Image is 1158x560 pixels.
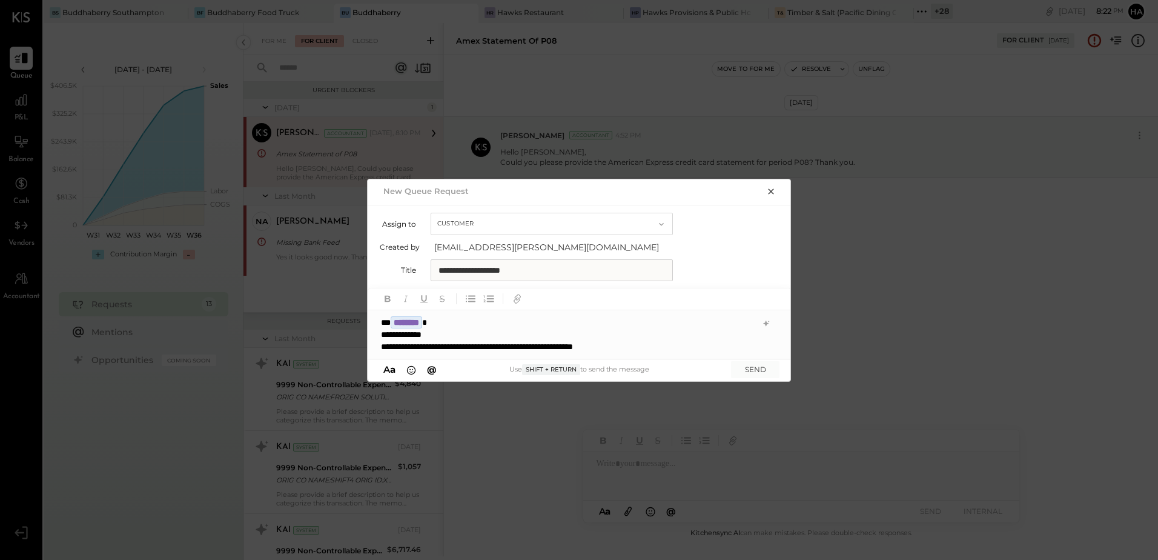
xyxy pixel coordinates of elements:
button: @ [423,363,440,376]
button: Aa [380,363,399,376]
span: @ [427,364,437,375]
label: Created by [380,242,420,252]
label: Title [380,265,416,275]
button: Strikethrough [434,291,450,307]
button: Unordered List [463,291,478,307]
div: Use to send the message [440,364,719,375]
span: [EMAIL_ADDRESS][PERSON_NAME][DOMAIN_NAME] [434,241,677,253]
button: Bold [380,291,395,307]
span: a [390,364,395,375]
label: Assign to [380,219,416,228]
button: Italic [398,291,414,307]
button: Add URL [509,291,525,307]
span: Shift + Return [522,364,580,375]
button: SEND [731,361,779,378]
button: Ordered List [481,291,497,307]
button: Customer [431,213,673,235]
button: Underline [416,291,432,307]
h2: New Queue Request [383,186,469,196]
